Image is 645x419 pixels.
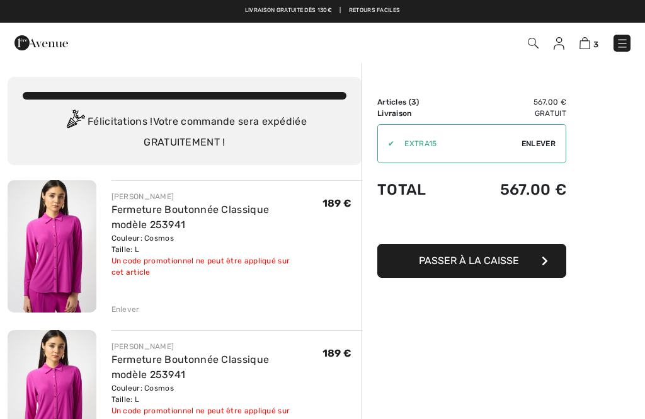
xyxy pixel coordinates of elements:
div: Félicitations ! Votre commande sera expédiée GRATUITEMENT ! [23,110,346,150]
span: 3 [411,98,416,106]
span: 3 [593,40,598,49]
span: | [340,6,341,15]
img: Mes infos [554,37,564,50]
span: 189 € [322,347,352,359]
input: Code promo [394,125,522,163]
div: [PERSON_NAME] [111,191,322,202]
td: Articles ( ) [377,96,457,108]
img: Panier d'achat [579,37,590,49]
img: Recherche [528,38,539,49]
img: Congratulation2.svg [62,110,88,135]
iframe: PayPal [377,211,566,239]
a: Retours faciles [349,6,401,15]
td: Livraison [377,108,457,119]
div: Enlever [111,304,140,315]
div: [PERSON_NAME] [111,341,322,352]
td: Gratuit [457,108,566,119]
td: Total [377,168,457,211]
a: Fermeture Boutonnée Classique modèle 253941 [111,204,270,231]
div: ✔ [378,138,394,149]
div: Un code promotionnel ne peut être appliqué sur cet article [111,255,322,278]
span: Passer à la caisse [419,255,519,267]
a: Fermeture Boutonnée Classique modèle 253941 [111,353,270,381]
button: Passer à la caisse [377,244,566,278]
a: Livraison gratuite dès 130€ [245,6,332,15]
td: 567.00 € [457,168,566,211]
img: Menu [616,37,629,50]
div: Couleur: Cosmos Taille: L [111,232,322,255]
span: 189 € [322,197,352,209]
img: Fermeture Boutonnée Classique modèle 253941 [8,180,96,313]
img: 1ère Avenue [14,30,68,55]
a: 1ère Avenue [14,36,68,48]
span: Enlever [522,138,556,149]
a: 3 [579,35,598,50]
div: Couleur: Cosmos Taille: L [111,382,322,405]
td: 567.00 € [457,96,566,108]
